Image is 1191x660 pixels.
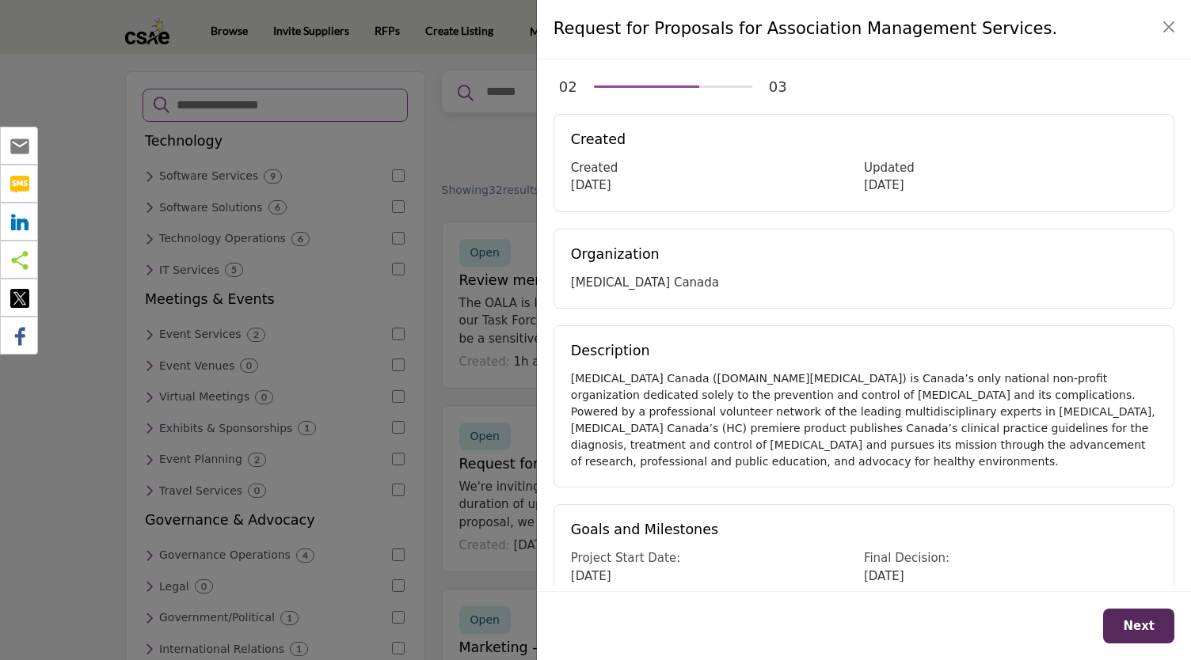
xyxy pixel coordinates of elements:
[1103,609,1174,644] button: Next
[864,161,915,175] span: Updated
[769,76,787,97] div: 03
[571,131,1157,148] h5: Created
[554,17,1057,42] h4: Request for Proposals for Association Management Services.
[571,569,611,583] span: [DATE]
[571,522,1157,538] h5: Goals and Milestones
[571,343,1157,359] h5: Description
[559,76,577,97] div: 02
[864,549,1157,567] div: Final Decision:
[1123,619,1155,633] span: Next
[571,178,611,192] span: [DATE]
[571,370,1157,470] div: [MEDICAL_DATA] Canada ([DOMAIN_NAME][MEDICAL_DATA]) is Canada’s only national non-profit organiza...
[864,178,904,192] span: [DATE]
[571,549,864,567] div: Project Start Date:
[571,274,1157,292] div: [MEDICAL_DATA] Canada
[571,246,1157,263] h5: Organization
[864,569,904,583] span: [DATE]
[1158,16,1180,38] button: Close
[571,161,618,175] span: Created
